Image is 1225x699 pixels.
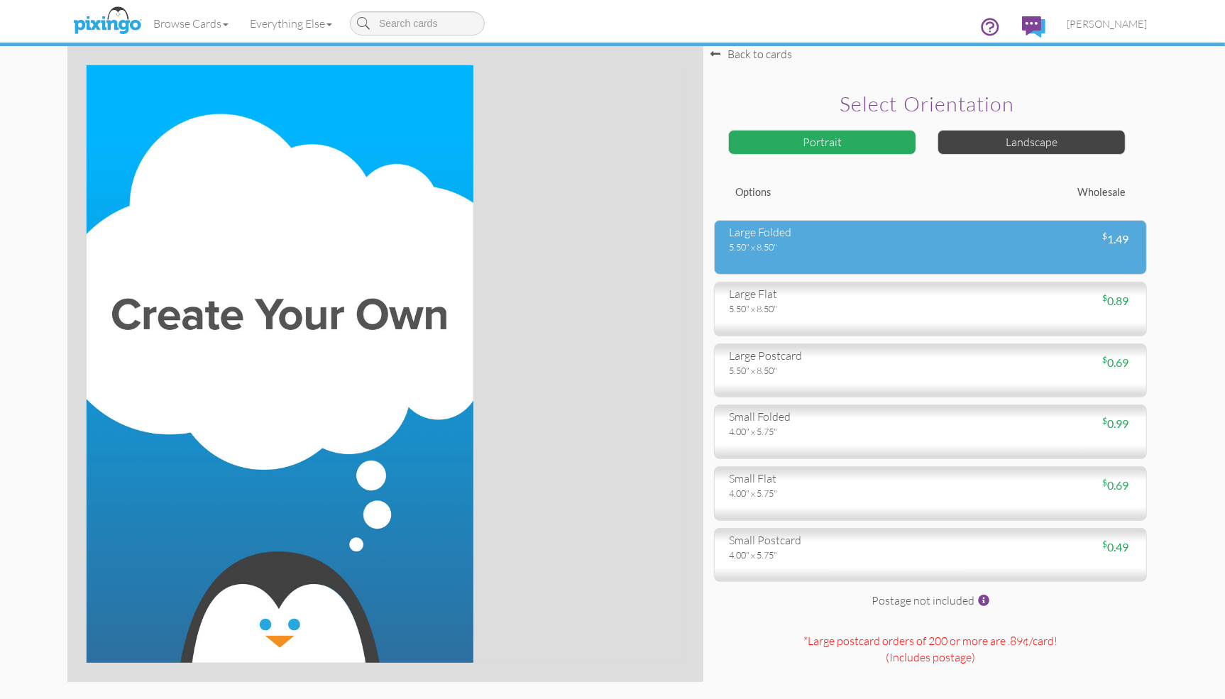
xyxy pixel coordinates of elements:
div: small folded [729,409,920,425]
div: Portrait [728,130,916,155]
div: Wholesale [930,185,1136,200]
div: 4.00" x 5.75" [729,487,920,500]
div: large folded [729,224,920,241]
div: small flat [729,470,920,487]
img: pixingo logo [70,4,145,39]
div: 4.00" x 5.75" [729,549,920,561]
sup: $ [1102,539,1107,549]
div: Postage not included [714,593,1147,625]
span: 0.69 [1102,478,1128,492]
sup: $ [1102,292,1107,303]
img: comments.svg [1022,16,1045,38]
a: Everything Else [239,6,343,41]
div: Landscape [938,130,1126,155]
div: large flat [729,286,920,302]
span: 1.49 [1102,232,1128,246]
span: 0.99 [1102,417,1128,430]
input: Search cards [350,11,485,35]
img: create-your-own-portrait.jpg [87,65,473,663]
div: 5.50" x 8.50" [729,364,920,377]
div: Options [725,185,930,200]
sup: $ [1102,354,1107,365]
div: large postcard [729,348,920,364]
div: 5.50" x 8.50" [729,302,920,315]
sup: $ [1102,415,1107,426]
h2: Select orientation [732,93,1122,116]
span: 0.69 [1102,356,1128,369]
div: 4.00" x 5.75" [729,425,920,438]
sup: $ [1102,231,1107,241]
span: 0.89 [1102,294,1128,307]
a: Browse Cards [143,6,239,41]
span: 0.49 [1102,540,1128,554]
a: [PERSON_NAME] [1056,6,1158,42]
span: [PERSON_NAME] [1067,18,1147,30]
div: small postcard [729,532,920,549]
sup: $ [1102,477,1107,488]
div: *Large postcard orders of 200 or more are .89¢/card! (Includes postage ) [714,633,1147,682]
div: 5.50" x 8.50" [729,241,920,253]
